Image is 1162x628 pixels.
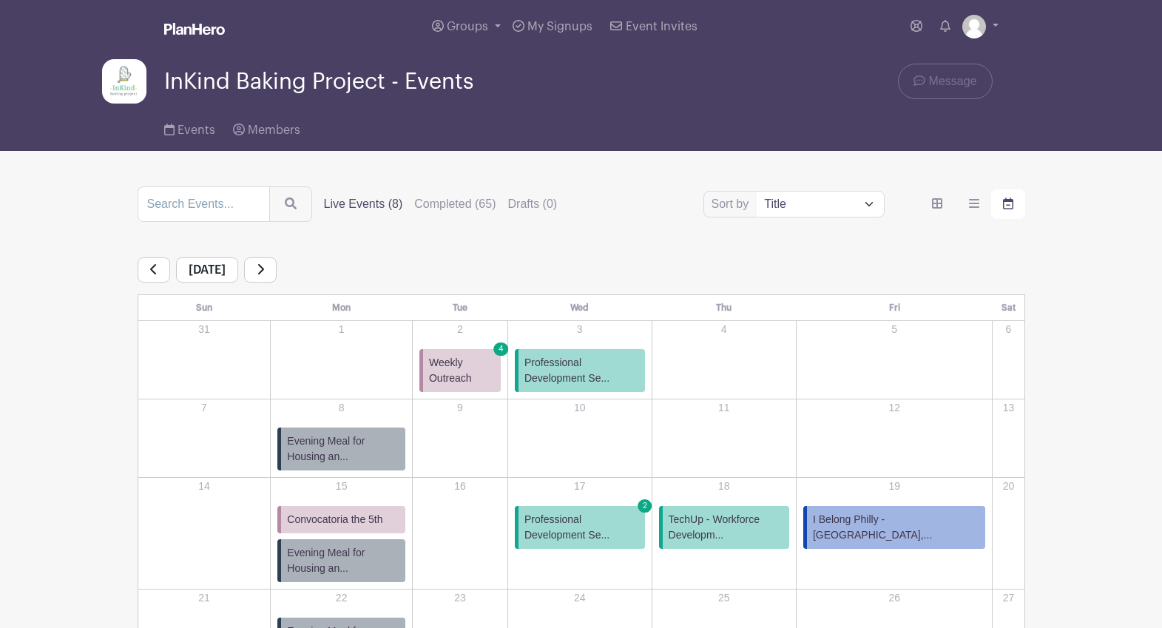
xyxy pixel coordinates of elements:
[139,590,270,606] p: 21
[277,539,405,582] a: Evening Meal for Housing an...
[102,59,146,104] img: InKind-Logo.jpg
[509,479,651,494] p: 17
[509,400,651,416] p: 10
[993,400,1023,416] p: 13
[287,545,399,576] span: Evening Meal for Housing an...
[138,295,271,321] th: Sun
[626,21,697,33] span: Event Invites
[419,349,501,392] a: Weekly Outreach 4
[493,342,508,356] span: 4
[447,21,488,33] span: Groups
[164,70,473,94] span: InKind Baking Project - Events
[993,322,1023,337] p: 6
[139,322,270,337] p: 31
[271,400,411,416] p: 8
[659,506,789,549] a: TechUp - Workforce Developm...
[993,295,1024,321] th: Sat
[524,355,639,386] span: Professional Development Se...
[993,590,1023,606] p: 27
[898,64,992,99] a: Message
[712,195,754,213] label: Sort by
[653,400,795,416] p: 11
[515,506,645,549] a: Professional Development Se... 2
[509,322,651,337] p: 3
[287,512,382,527] span: Convocatoria the 5th
[248,124,300,136] span: Members
[962,15,986,38] img: default-ce2991bfa6775e67f084385cd625a349d9dcbb7a52a09fb2fda1e96e2d18dcdb.png
[813,512,979,543] span: I Belong Philly - [GEOGRAPHIC_DATA],...
[164,104,215,151] a: Events
[412,295,507,321] th: Tue
[653,590,795,606] p: 25
[507,295,652,321] th: Wed
[653,322,795,337] p: 4
[271,590,411,606] p: 22
[515,349,645,392] a: Professional Development Se...
[652,295,796,321] th: Thu
[139,400,270,416] p: 7
[797,479,991,494] p: 19
[669,512,783,543] span: TechUp - Workforce Developm...
[414,195,496,213] label: Completed (65)
[277,428,405,470] a: Evening Meal for Housing an...
[271,322,411,337] p: 1
[509,590,651,606] p: 24
[413,322,507,337] p: 2
[176,257,238,283] span: [DATE]
[429,355,495,386] span: Weekly Outreach
[803,506,985,549] a: I Belong Philly - [GEOGRAPHIC_DATA],...
[287,433,399,465] span: Evening Meal for Housing an...
[527,21,592,33] span: My Signups
[413,590,507,606] p: 23
[139,479,270,494] p: 14
[929,72,977,90] span: Message
[233,104,300,151] a: Members
[324,195,403,213] label: Live Events (8)
[993,479,1023,494] p: 20
[797,400,991,416] p: 12
[271,479,411,494] p: 15
[638,499,652,513] span: 2
[653,479,795,494] p: 18
[797,590,991,606] p: 26
[508,195,558,213] label: Drafts (0)
[524,512,639,543] span: Professional Development Se...
[920,189,1025,219] div: order and view
[178,124,215,136] span: Events
[413,479,507,494] p: 16
[138,186,270,222] input: Search Events...
[796,295,992,321] th: Fri
[164,23,225,35] img: logo_white-6c42ec7e38ccf1d336a20a19083b03d10ae64f83f12c07503d8b9e83406b4c7d.svg
[271,295,413,321] th: Mon
[324,195,558,213] div: filters
[797,322,991,337] p: 5
[277,506,405,533] a: Convocatoria the 5th
[413,400,507,416] p: 9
